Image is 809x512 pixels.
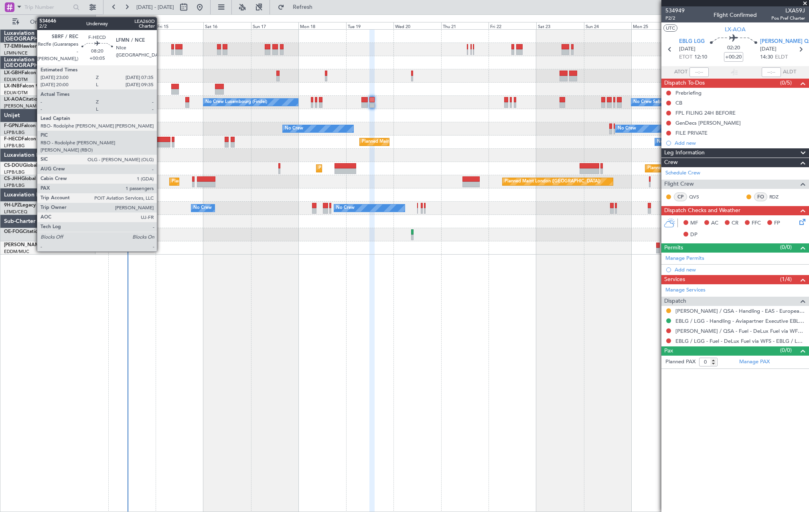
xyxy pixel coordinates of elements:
a: [PERSON_NAME] / QSA - Handling - EAS - European Aviation School [675,308,805,314]
div: No Crew [657,136,675,148]
a: F-GPNJFalcon 900EX [4,123,52,128]
span: CS-JHH [4,176,21,181]
span: CS-DOU [4,163,23,168]
div: GenDecs [PERSON_NAME] [675,119,741,126]
div: No Crew [336,202,355,214]
span: LXA59J [771,6,805,15]
span: LX-AOA [4,97,22,102]
a: EDLW/DTM [4,90,28,96]
div: No Crew Sabadell [633,96,671,108]
button: Refresh [274,1,322,14]
span: Only With Activity [21,19,85,25]
span: [PERSON_NAME] [4,243,43,247]
span: T7-EMI [4,44,20,49]
div: FO [754,192,767,201]
a: LFPB/LBG [4,182,25,188]
a: LFMD/CEQ [4,209,27,215]
div: Mon 18 [298,22,346,29]
span: Refresh [286,4,320,10]
span: CR [732,219,738,227]
a: EBLG / LGG - Handling - Aviapartner Executive EBLG / LGG [675,318,805,324]
div: Sun 17 [251,22,299,29]
a: Manage Services [665,286,706,294]
span: Services [664,275,685,284]
span: 02:20 [727,44,740,52]
a: LFPB/LBG [4,169,25,175]
span: [DATE] [679,45,695,53]
a: T7-EMIHawker 900XP [4,44,53,49]
div: Add new [675,266,805,273]
span: 9H-LPZ [4,203,20,208]
span: 14:30 [760,53,773,61]
span: 12:10 [694,53,707,61]
span: Leg Information [664,148,705,158]
span: 534949 [665,6,685,15]
div: [DATE] [97,16,111,23]
a: LFPB/LBG [4,143,25,149]
a: CS-JHHGlobal 6000 [4,176,49,181]
a: LX-AOACitation Mustang [4,97,61,102]
span: FP [774,219,780,227]
span: F-GPNJ [4,123,21,128]
div: Planned Maint [GEOGRAPHIC_DATA] ([GEOGRAPHIC_DATA]) [647,162,774,174]
span: (0/0) [780,346,792,354]
div: No Crew [193,202,212,214]
div: Planned Maint London ([GEOGRAPHIC_DATA]) [505,176,600,188]
div: Prebriefing [675,89,702,96]
span: AC [711,219,718,227]
a: EDDM/MUC [4,249,29,255]
div: Sat 16 [203,22,251,29]
a: LX-GBHFalcon 7X [4,71,44,75]
div: CB [675,99,682,106]
span: LX-GBH [4,71,22,75]
div: No Crew [618,123,636,135]
a: CS-DOUGlobal 6500 [4,163,50,168]
div: CP [674,192,687,201]
input: Trip Number [24,1,71,13]
div: Flight Confirmed [714,11,757,19]
label: Planned PAX [665,358,695,366]
div: Planned Maint [GEOGRAPHIC_DATA] ([GEOGRAPHIC_DATA]) [172,176,298,188]
div: Tue 19 [346,22,394,29]
span: ATOT [674,68,687,76]
span: (0/0) [780,243,792,251]
div: Sat 23 [536,22,584,29]
div: FILE PRIVATE [675,130,708,136]
div: FPL FILING 24H BEFORE [675,109,736,116]
span: Dispatch Checks and Weather [664,206,740,215]
span: Pax [664,346,673,356]
div: No Crew [285,123,303,135]
a: OE-FOGCitation Mustang [4,229,62,234]
div: Fri 22 [489,22,536,29]
a: QVS [689,193,707,200]
a: RDZ [769,193,787,200]
div: Fri 15 [156,22,203,29]
a: [PERSON_NAME]Citation Bravo [4,243,75,247]
div: Planned Maint [GEOGRAPHIC_DATA] ([GEOGRAPHIC_DATA]) [362,136,488,148]
span: (1/4) [780,275,792,283]
button: Only With Activity [9,16,87,28]
div: Wed 20 [393,22,441,29]
span: Crew [664,158,678,167]
a: EDLW/DTM [4,77,28,83]
div: Planned Maint [GEOGRAPHIC_DATA] ([GEOGRAPHIC_DATA]) [318,162,445,174]
div: Unplanned Maint [GEOGRAPHIC_DATA] ([GEOGRAPHIC_DATA]) [126,162,258,174]
span: ALDT [783,68,796,76]
span: ELDT [775,53,788,61]
span: EBLG LGG [679,38,705,46]
span: Flight Crew [664,180,694,189]
a: [PERSON_NAME] / QSA - Fuel - DeLux Fuel via WFS - [PERSON_NAME] / QSA [675,328,805,334]
input: --:-- [689,67,709,77]
span: Dispatch To-Dos [664,79,705,88]
a: 9H-LPZLegacy 500 [4,203,46,208]
a: LX-INBFalcon 900EX EASy II [4,84,67,89]
a: Schedule Crew [665,169,700,177]
a: LFPB/LBG [4,130,25,136]
a: LFMN/NCE [4,50,28,56]
span: LX-AOA [725,25,746,34]
div: Mon 25 [631,22,679,29]
div: Sun 24 [584,22,632,29]
div: No Crew Luxembourg (Findel) [205,96,267,108]
button: UTC [663,24,677,32]
span: P2/2 [665,15,685,22]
